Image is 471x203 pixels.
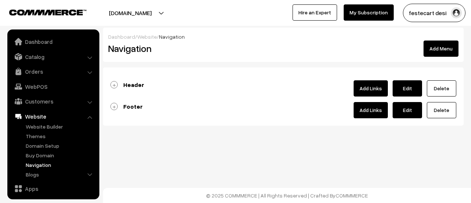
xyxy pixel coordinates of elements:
a: Website Builder [24,123,97,130]
a: Buy Domain [24,151,97,159]
a: Dashboard [108,34,135,40]
a: Apps [9,182,97,195]
b: Header [123,81,144,88]
div: / / [108,33,458,41]
a: Catalog [9,50,97,63]
span: Navigation [159,34,185,40]
a: Add Links [354,102,388,118]
a: Themes [24,132,97,140]
a: Customers [9,95,97,108]
a: Delete [427,102,456,118]
footer: © 2025 COMMMERCE | All Rights Reserved | Crafted By [103,188,471,203]
b: Footer [123,103,143,110]
a: Website [137,34,157,40]
button: Add Menu [424,41,458,57]
a: My Subscription [344,4,394,21]
a: Dashboard [9,35,97,48]
button: festecart desi [403,4,465,22]
button: [DOMAIN_NAME] [83,4,177,22]
a: Edit [393,80,422,97]
a: Hire an Expert [293,4,337,21]
a: COMMMERCE [336,192,368,199]
a: Website [9,110,97,123]
a: COMMMERCE [9,7,74,16]
a: WebPOS [9,80,97,93]
a: Header [110,81,144,88]
a: Orders [9,65,97,78]
img: user [451,7,462,18]
a: Footer [110,103,143,110]
a: Navigation [24,161,97,169]
a: Blogs [24,171,97,178]
a: Domain Setup [24,142,97,150]
a: Delete [427,80,456,97]
img: COMMMERCE [9,10,86,15]
a: Edit [393,102,422,118]
h2: Navigation [108,43,217,54]
a: Add Links [354,80,388,97]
